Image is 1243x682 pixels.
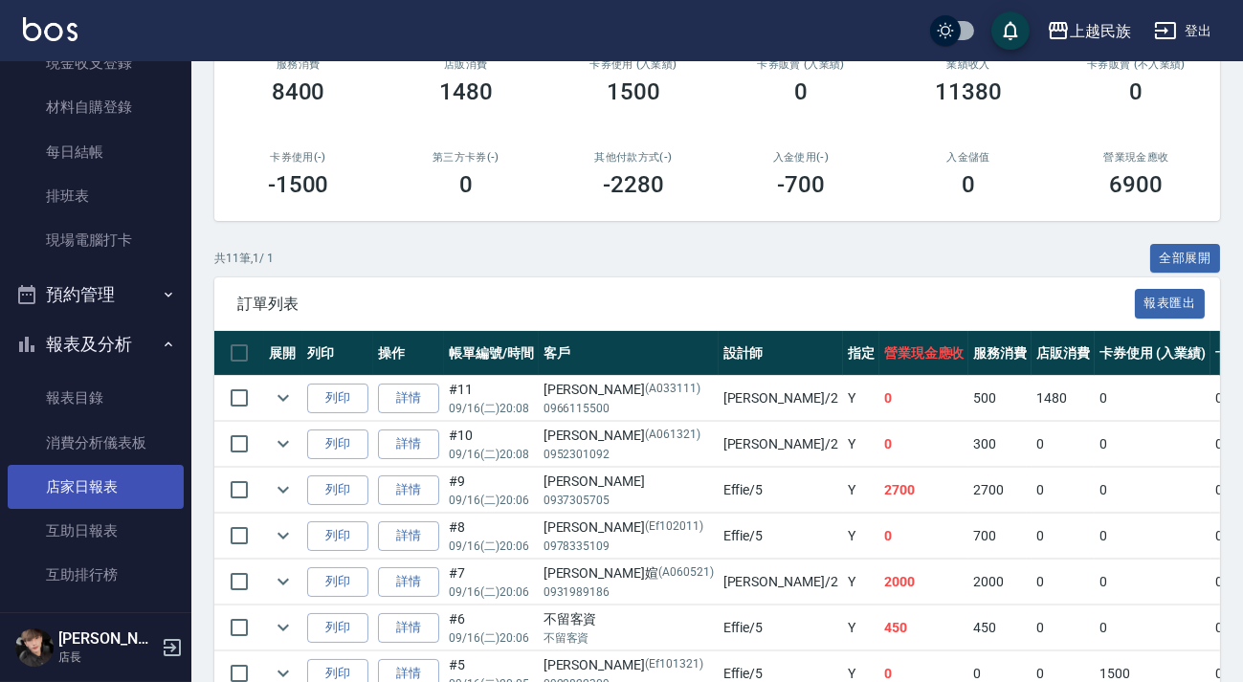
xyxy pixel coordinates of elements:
[8,465,184,509] a: 店家日報表
[1032,468,1095,513] td: 0
[405,58,526,71] h2: 店販消費
[1032,514,1095,559] td: 0
[572,58,694,71] h2: 卡券使用 (入業績)
[1032,560,1095,605] td: 0
[8,174,184,218] a: 排班表
[444,422,539,467] td: #10
[879,468,969,513] td: 2700
[719,376,843,421] td: [PERSON_NAME] /2
[572,151,694,164] h2: 其他付款方式(-)
[962,171,975,198] h3: 0
[1095,560,1210,605] td: 0
[378,475,439,505] a: 詳情
[843,514,879,559] td: Y
[879,331,969,376] th: 營業現金應收
[8,270,184,319] button: 預約管理
[658,563,714,583] p: (A060521)
[843,422,879,467] td: Y
[8,376,184,420] a: 報表目錄
[378,521,439,551] a: 詳情
[237,295,1135,314] span: 訂單列表
[459,171,473,198] h3: 0
[908,58,1030,71] h2: 業績收入
[968,376,1032,421] td: 500
[879,560,969,605] td: 2000
[544,380,714,400] div: [PERSON_NAME]
[968,468,1032,513] td: 2700
[1109,171,1163,198] h3: 6900
[8,85,184,129] a: 材料自購登錄
[23,17,78,41] img: Logo
[968,605,1032,650] td: 450
[8,130,184,174] a: 每日結帳
[444,331,539,376] th: 帳單編號/時間
[544,517,714,538] div: [PERSON_NAME]
[8,598,184,642] a: 互助點數明細
[879,605,969,650] td: 450
[1135,294,1206,312] a: 報表匯出
[1095,514,1210,559] td: 0
[405,151,526,164] h2: 第三方卡券(-)
[544,492,714,509] p: 0937305705
[378,384,439,413] a: 詳情
[1095,605,1210,650] td: 0
[794,78,808,105] h3: 0
[645,517,703,538] p: (Ef102011)
[908,151,1030,164] h2: 入金儲值
[1076,58,1197,71] h2: 卡券販賣 (不入業績)
[843,468,879,513] td: Y
[8,218,184,262] a: 現場電腦打卡
[843,376,879,421] td: Y
[269,429,298,458] button: expand row
[968,514,1032,559] td: 700
[269,384,298,412] button: expand row
[1146,13,1220,49] button: 登出
[8,509,184,553] a: 互助日報表
[269,475,298,504] button: expand row
[544,629,714,647] p: 不留客資
[603,171,664,198] h3: -2280
[1039,11,1139,51] button: 上越民族
[58,629,156,649] h5: [PERSON_NAME]
[269,521,298,550] button: expand row
[307,475,368,505] button: 列印
[879,514,969,559] td: 0
[879,422,969,467] td: 0
[264,331,302,376] th: 展開
[544,563,714,583] div: [PERSON_NAME]媗
[439,78,493,105] h3: 1480
[449,446,534,463] p: 09/16 (二) 20:08
[544,472,714,492] div: [PERSON_NAME]
[307,567,368,597] button: 列印
[1032,605,1095,650] td: 0
[444,514,539,559] td: #8
[544,609,714,629] div: 不留客資
[719,514,843,559] td: Effie /5
[1095,331,1210,376] th: 卡券使用 (入業績)
[544,655,714,675] div: [PERSON_NAME]
[8,41,184,85] a: 現金收支登錄
[373,331,444,376] th: 操作
[719,331,843,376] th: 設計師
[8,421,184,465] a: 消費分析儀表板
[544,538,714,555] p: 0978335109
[1032,376,1095,421] td: 1480
[843,560,879,605] td: Y
[645,655,703,675] p: (Ef101321)
[719,605,843,650] td: Effie /5
[237,58,359,71] h3: 服務消費
[8,553,184,597] a: 互助排行榜
[15,628,54,667] img: Person
[719,468,843,513] td: Effie /5
[968,331,1032,376] th: 服務消費
[449,538,534,555] p: 09/16 (二) 20:06
[991,11,1030,50] button: save
[607,78,660,105] h3: 1500
[1032,422,1095,467] td: 0
[58,649,156,666] p: 店長
[1095,376,1210,421] td: 0
[645,380,700,400] p: (A033111)
[935,78,1002,105] h3: 11380
[843,605,879,650] td: Y
[378,567,439,597] a: 詳情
